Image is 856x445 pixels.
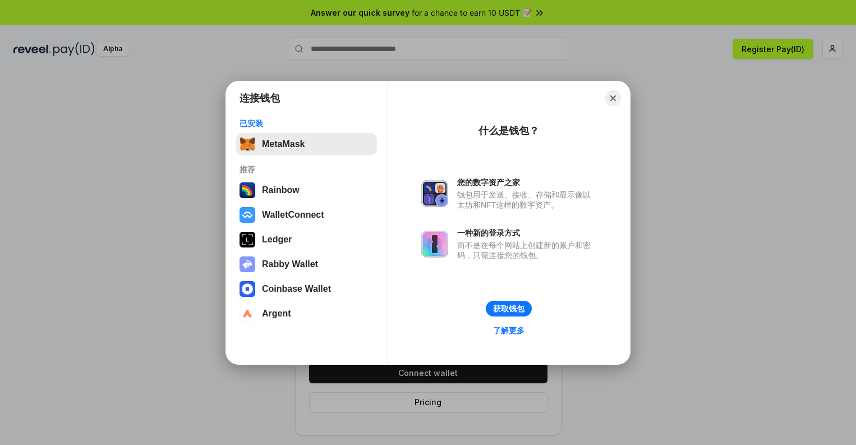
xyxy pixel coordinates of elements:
img: svg+xml,%3Csvg%20xmlns%3D%22http%3A%2F%2Fwww.w3.org%2F2000%2Fsvg%22%20fill%3D%22none%22%20viewBox... [240,256,255,272]
div: 您的数字资产之家 [457,177,596,187]
div: 一种新的登录方式 [457,228,596,238]
div: 什么是钱包？ [478,124,539,137]
div: WalletConnect [262,210,324,220]
div: 推荐 [240,164,374,175]
div: 了解更多 [493,325,524,336]
button: Rabby Wallet [236,253,377,276]
div: Rainbow [262,185,300,195]
h1: 连接钱包 [240,91,280,105]
button: Rainbow [236,179,377,201]
img: svg+xml,%3Csvg%20width%3D%2228%22%20height%3D%2228%22%20viewBox%3D%220%200%2028%2028%22%20fill%3D... [240,207,255,223]
img: svg+xml,%3Csvg%20width%3D%2228%22%20height%3D%2228%22%20viewBox%3D%220%200%2028%2028%22%20fill%3D... [240,281,255,297]
img: svg+xml,%3Csvg%20xmlns%3D%22http%3A%2F%2Fwww.w3.org%2F2000%2Fsvg%22%20fill%3D%22none%22%20viewBox... [421,180,448,207]
img: svg+xml,%3Csvg%20xmlns%3D%22http%3A%2F%2Fwww.w3.org%2F2000%2Fsvg%22%20width%3D%2228%22%20height%3... [240,232,255,247]
div: Rabby Wallet [262,259,318,269]
div: 而不是在每个网站上创建新的账户和密码，只需连接您的钱包。 [457,240,596,260]
img: svg+xml,%3Csvg%20xmlns%3D%22http%3A%2F%2Fwww.w3.org%2F2000%2Fsvg%22%20fill%3D%22none%22%20viewBox... [421,231,448,258]
div: 已安装 [240,118,374,129]
img: svg+xml,%3Csvg%20width%3D%2228%22%20height%3D%2228%22%20viewBox%3D%220%200%2028%2028%22%20fill%3D... [240,306,255,322]
a: 了解更多 [486,323,531,338]
button: Coinbase Wallet [236,278,377,300]
button: Ledger [236,228,377,251]
div: Argent [262,309,291,319]
div: Coinbase Wallet [262,284,331,294]
div: 获取钱包 [493,304,524,314]
img: svg+xml,%3Csvg%20fill%3D%22none%22%20height%3D%2233%22%20viewBox%3D%220%200%2035%2033%22%20width%... [240,136,255,152]
div: MetaMask [262,139,305,149]
button: Argent [236,302,377,325]
div: 钱包用于发送、接收、存储和显示像以太坊和NFT这样的数字资产。 [457,190,596,210]
button: MetaMask [236,133,377,155]
img: svg+xml,%3Csvg%20width%3D%22120%22%20height%3D%22120%22%20viewBox%3D%220%200%20120%20120%22%20fil... [240,182,255,198]
button: 获取钱包 [486,301,532,316]
div: Ledger [262,235,292,245]
button: Close [605,90,621,106]
button: WalletConnect [236,204,377,226]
